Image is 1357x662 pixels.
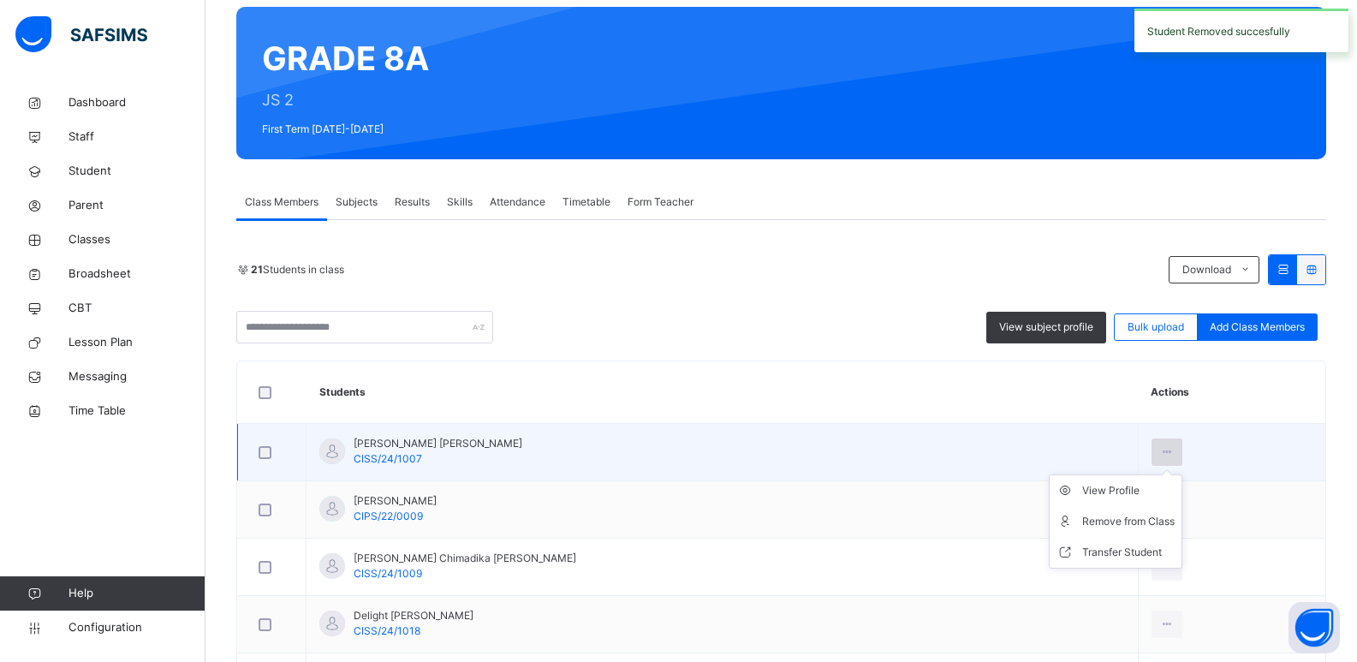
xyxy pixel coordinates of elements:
span: Classes [68,231,205,248]
span: Dashboard [68,94,205,111]
span: CISS/24/1007 [354,452,422,465]
span: Time Table [68,403,205,420]
span: [PERSON_NAME] Chimadika [PERSON_NAME] [354,551,576,566]
span: CBT [68,300,205,317]
span: Form Teacher [628,194,693,210]
span: [PERSON_NAME] [354,493,437,509]
span: Skills [447,194,473,210]
div: Remove from Class [1082,513,1175,530]
span: CIPS/22/0009 [354,510,423,522]
span: [PERSON_NAME] [PERSON_NAME] [354,436,522,451]
span: Students in class [251,262,344,277]
span: Delight [PERSON_NAME] [354,608,473,623]
span: Staff [68,128,205,146]
span: Parent [68,197,205,214]
img: safsims [15,16,147,52]
span: Add Class Members [1210,319,1305,335]
div: Transfer Student [1082,544,1175,561]
div: Student Removed succesfully [1134,9,1348,52]
span: Class Members [245,194,318,210]
b: 21 [251,263,263,276]
span: Subjects [336,194,378,210]
span: Attendance [490,194,545,210]
span: CISS/24/1009 [354,567,422,580]
th: Students [307,361,1139,424]
span: Configuration [68,619,205,636]
span: View subject profile [999,319,1093,335]
span: Messaging [68,368,205,385]
span: Broadsheet [68,265,205,283]
th: Actions [1138,361,1325,424]
span: Lesson Plan [68,334,205,351]
span: Timetable [562,194,610,210]
button: Open asap [1289,602,1340,653]
div: View Profile [1082,482,1175,499]
span: Bulk upload [1128,319,1184,335]
span: Download [1182,262,1231,277]
span: Help [68,585,205,602]
span: Student [68,163,205,180]
span: Results [395,194,430,210]
span: CISS/24/1018 [354,624,420,637]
